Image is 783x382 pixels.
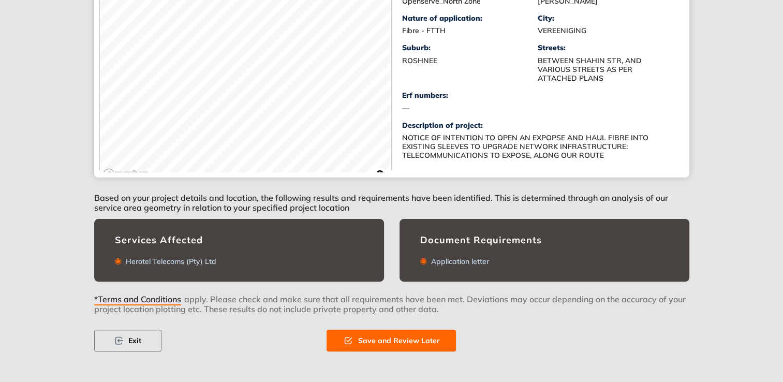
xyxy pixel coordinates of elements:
[122,257,216,266] div: Herotel Telecoms (Pty) Ltd
[402,134,661,159] div: NOTICE OF INTENTION TO OPEN AN EXPOPSE AND HAUL FIBRE INTO EXISTING SLEEVES TO UPGRADE NETWORK IN...
[402,121,674,130] div: Description of project:
[402,43,538,52] div: Suburb:
[94,294,689,330] div: apply. Please check and make sure that all requirements have been met. Deviations may occur depen...
[115,234,363,246] div: Services Affected
[538,14,674,23] div: City:
[402,26,538,35] div: Fibre - FTTH
[402,14,538,23] div: Nature of application:
[402,91,538,100] div: Erf numbers:
[538,56,674,82] div: BETWEEN SHAHIN STR, AND VARIOUS STREETS AS PER ATTACHED PLANS
[94,294,184,301] button: *Terms and Conditions
[420,234,669,246] div: Document Requirements
[327,330,456,351] button: Save and Review Later
[538,43,674,52] div: Streets:
[377,168,383,180] span: Toggle attribution
[402,104,538,113] div: —
[358,335,439,346] span: Save and Review Later
[94,330,161,351] button: Exit
[402,56,538,65] div: ROSHNEE
[94,295,181,305] span: *Terms and Conditions
[427,257,489,266] div: Application letter
[128,335,141,346] span: Exit
[538,26,674,35] div: VEREENIGING
[94,178,689,219] div: Based on your project details and location, the following results and requirements have been iden...
[103,168,149,180] a: Mapbox logo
